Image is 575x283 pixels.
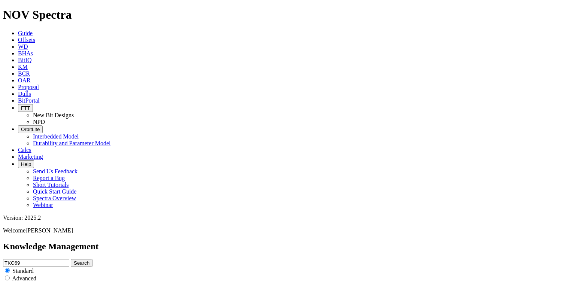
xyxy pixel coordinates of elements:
[18,91,31,97] a: Dulls
[18,50,33,57] a: BHAs
[18,70,30,77] a: BCR
[18,64,28,70] a: KM
[18,153,43,160] a: Marketing
[33,140,111,146] a: Durability and Parameter Model
[33,182,69,188] a: Short Tutorials
[3,259,69,267] input: e.g. Smoothsteer Record
[21,161,31,167] span: Help
[33,133,79,140] a: Interbedded Model
[33,112,74,118] a: New Bit Designs
[3,227,572,234] p: Welcome
[21,127,40,132] span: OrbitLite
[18,77,31,83] a: OAR
[18,37,35,43] a: Offsets
[12,268,34,274] span: Standard
[21,105,30,111] span: FTT
[33,168,77,174] a: Send Us Feedback
[18,104,33,112] button: FTT
[71,259,92,267] button: Search
[18,84,39,90] a: Proposal
[3,241,572,252] h2: Knowledge Management
[12,275,36,282] span: Advanced
[25,227,73,234] span: [PERSON_NAME]
[33,195,76,201] a: Spectra Overview
[18,160,34,168] button: Help
[33,175,65,181] a: Report a Bug
[18,147,31,153] a: Calcs
[33,202,53,208] a: Webinar
[18,43,28,50] a: WD
[18,97,40,104] a: BitPortal
[33,119,45,125] a: NPD
[33,188,76,195] a: Quick Start Guide
[18,30,33,36] a: Guide
[3,8,572,22] h1: NOV Spectra
[18,57,31,63] a: BitIQ
[18,125,43,133] button: OrbitLite
[3,214,572,221] div: Version: 2025.2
